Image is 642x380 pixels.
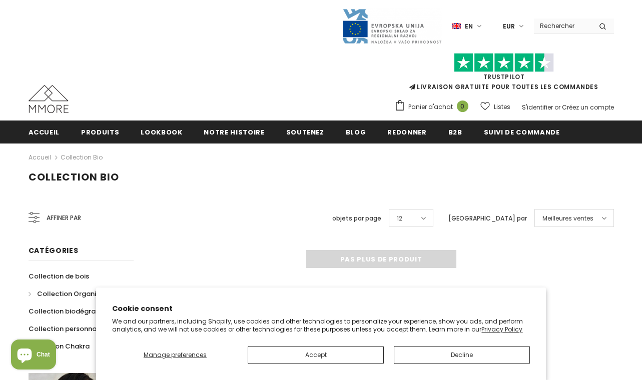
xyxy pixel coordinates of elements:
[286,127,324,137] span: soutenez
[452,22,461,30] img: i-lang-1.png
[286,120,324,143] a: soutenez
[248,346,384,364] button: Accept
[457,100,468,112] span: 0
[204,127,264,137] span: Notre histoire
[29,151,51,163] a: Accueil
[481,325,522,333] a: Privacy Policy
[394,99,473,114] a: Panier d'achat 0
[61,153,103,161] a: Collection Bio
[484,127,560,137] span: Suivi de commande
[29,271,89,281] span: Collection de bois
[47,212,81,223] span: Affiner par
[29,85,69,113] img: Cas MMORE
[204,120,264,143] a: Notre histoire
[29,320,112,337] a: Collection personnalisée
[29,337,90,355] a: Collection Chakra
[342,21,442,30] a: Javni Razpis
[141,120,182,143] a: Lookbook
[29,127,60,137] span: Accueil
[480,98,510,115] a: Listes
[542,213,593,223] span: Meilleures ventes
[29,170,119,184] span: Collection Bio
[522,103,553,111] a: S'identifier
[112,317,529,333] p: We and our partners, including Shopify, use cookies and other technologies to personalize your ex...
[346,127,366,137] span: Blog
[397,213,402,223] span: 12
[29,285,104,302] a: Collection Organika
[484,120,560,143] a: Suivi de commande
[408,102,453,112] span: Panier d'achat
[29,324,112,333] span: Collection personnalisée
[112,303,529,314] h2: Cookie consent
[29,302,115,320] a: Collection biodégradable
[465,21,473,31] span: en
[8,339,59,372] inbox-online-store-chat: Shopify online store chat
[394,346,530,364] button: Decline
[503,21,515,31] span: EUR
[29,306,115,316] span: Collection biodégradable
[448,127,462,137] span: B2B
[144,350,207,359] span: Manage preferences
[454,53,554,72] img: Faites confiance aux étoiles pilotes
[494,102,510,112] span: Listes
[29,245,79,255] span: Catégories
[562,103,614,111] a: Créez un compte
[554,103,560,111] span: or
[29,120,60,143] a: Accueil
[534,18,591,33] input: Search Site
[342,8,442,44] img: Javni Razpis
[387,120,426,143] a: Redonner
[448,120,462,143] a: B2B
[81,127,119,137] span: Produits
[81,120,119,143] a: Produits
[448,213,527,223] label: [GEOGRAPHIC_DATA] par
[112,346,238,364] button: Manage preferences
[37,289,104,298] span: Collection Organika
[332,213,381,223] label: objets par page
[346,120,366,143] a: Blog
[29,267,89,285] a: Collection de bois
[394,57,614,91] span: LIVRAISON GRATUITE POUR TOUTES LES COMMANDES
[141,127,182,137] span: Lookbook
[483,72,525,81] a: TrustPilot
[387,127,426,137] span: Redonner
